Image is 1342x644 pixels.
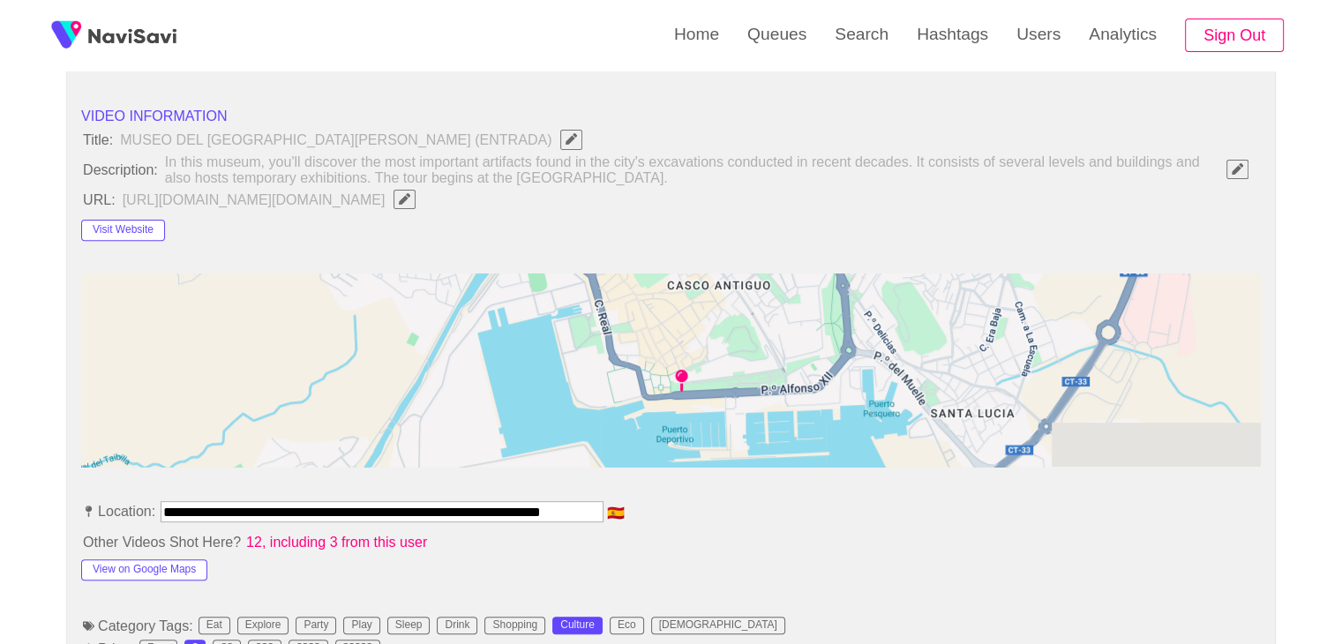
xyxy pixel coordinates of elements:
span: 12, including 3 from this user [244,534,429,550]
button: Edit Field [560,130,582,149]
span: URL: [81,191,117,207]
span: Location: [81,503,157,519]
li: VIDEO INFORMATION [81,105,1261,126]
div: [DEMOGRAPHIC_DATA] [659,619,777,632]
span: Title: [81,131,115,147]
span: Edit Field [564,133,579,145]
span: [URL][DOMAIN_NAME][DOMAIN_NAME] [121,188,427,211]
button: Edit Field [394,190,416,209]
img: fireSpot [88,26,176,44]
button: Edit Field [1226,160,1248,179]
span: Category Tags: [81,618,195,633]
button: Visit Website [81,220,165,241]
span: Edit Field [1230,163,1245,175]
div: Eat [206,619,222,632]
span: In this museum, you'll discover the most important artifacts found in the city's excavations cond... [163,154,1259,186]
a: Visit Website [81,220,165,236]
div: Shopping [492,619,537,632]
div: Culture [560,619,595,632]
div: Explore [245,619,281,632]
button: View on Google Maps [81,559,207,580]
button: Sign Out [1185,19,1284,53]
div: Drink [445,619,469,632]
a: View on Google Maps [81,559,207,575]
span: Description: [81,161,160,177]
div: Sleep [395,619,423,632]
span: Other Videos Shot Here? [81,534,243,550]
div: Play [351,619,371,632]
span: 🇪🇸 [605,505,626,520]
div: Party [304,619,328,632]
div: Eco [618,619,636,632]
img: fireSpot [44,13,88,57]
span: Edit Field [397,193,412,205]
span: MUSEO DEL [GEOGRAPHIC_DATA][PERSON_NAME] (ENTRADA) [118,128,593,151]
